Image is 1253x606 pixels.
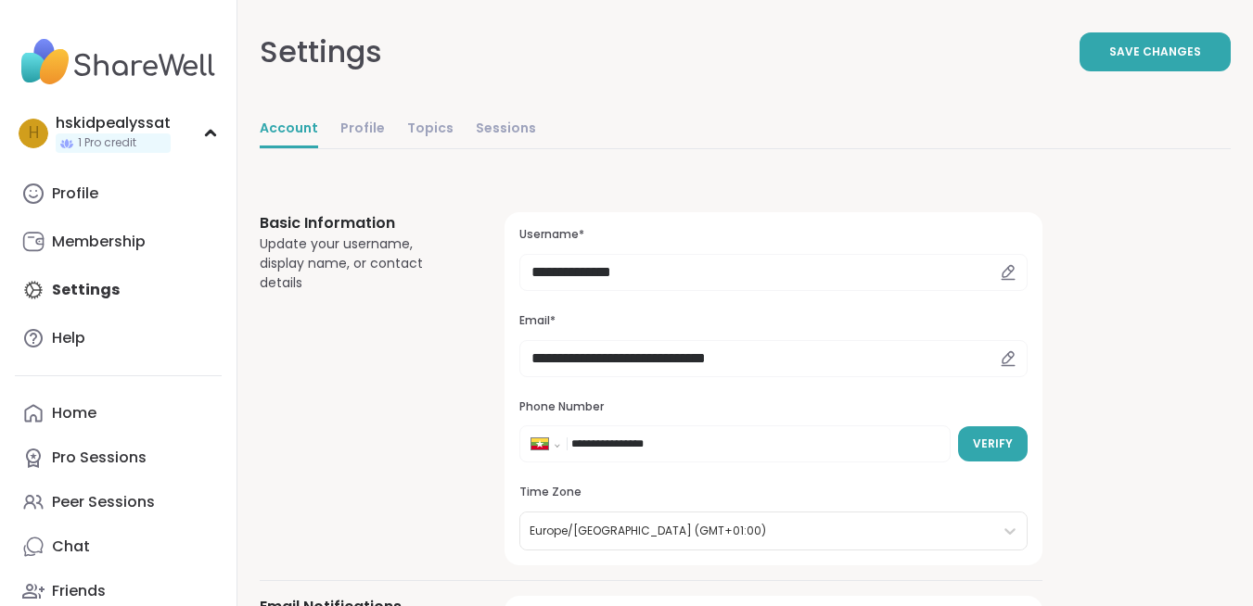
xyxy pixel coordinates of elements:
button: Save Changes [1080,32,1231,71]
a: Pro Sessions [15,436,222,480]
h3: Phone Number [519,399,1028,415]
span: Save Changes [1109,44,1201,60]
div: Profile [52,183,98,204]
div: Home [52,403,96,423]
a: Profile [15,171,222,216]
a: Chat [15,524,222,569]
button: Verify [958,426,1028,461]
h3: Username* [519,227,1028,243]
div: hskidpealyssat [56,113,171,133]
a: Profile [340,111,385,148]
h3: Time Zone [519,485,1028,500]
div: Help [52,328,85,348]
a: Peer Sessions [15,480,222,524]
a: Account [260,111,318,148]
span: h [29,121,39,145]
span: Verify [973,436,1013,452]
div: Settings [260,30,382,74]
div: Membership [52,232,146,252]
a: Topics [407,111,454,148]
a: Home [15,391,222,436]
img: ShareWell Nav Logo [15,30,222,95]
a: Help [15,316,222,360]
a: Membership [15,220,222,264]
h3: Email* [519,313,1028,329]
a: Sessions [476,111,536,148]
div: Friends [52,581,106,601]
div: Pro Sessions [52,448,147,468]
div: Update your username, display name, or contact details [260,234,460,293]
div: Peer Sessions [52,492,155,512]
span: 1 Pro credit [78,135,136,151]
h3: Basic Information [260,212,460,234]
div: Chat [52,537,90,557]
